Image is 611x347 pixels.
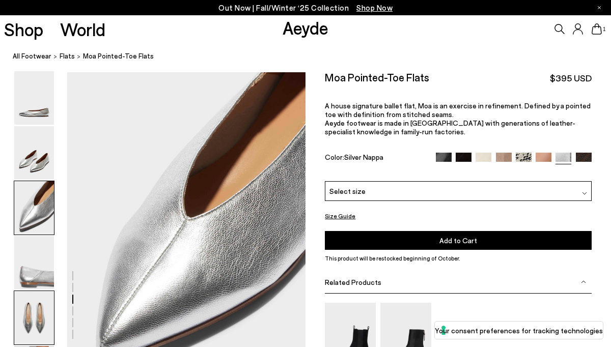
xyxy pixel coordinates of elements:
[14,126,54,180] img: Moa Pointed-Toe Flats - Image 2
[325,278,381,286] span: Related Products
[60,51,75,62] a: flats
[602,26,607,32] span: 1
[14,236,54,290] img: Moa Pointed-Toe Flats - Image 4
[60,52,75,60] span: flats
[435,322,603,339] button: Your consent preferences for tracking technologies
[325,253,591,263] p: This product will be restocked beginning of October.
[581,279,586,284] img: svg%3E
[14,291,54,344] img: Moa Pointed-Toe Flats - Image 5
[13,43,611,71] nav: breadcrumb
[344,153,383,161] span: Silver Nappa
[83,51,154,62] span: Moa Pointed-Toe Flats
[325,71,429,83] h2: Moa Pointed-Toe Flats
[325,153,427,164] div: Color:
[13,51,51,62] a: All Footwear
[4,20,43,38] a: Shop
[60,20,105,38] a: World
[283,17,328,38] a: Aeyde
[329,186,366,196] span: Select size
[356,3,393,12] span: Navigate to /collections/new-in
[592,23,602,35] a: 1
[14,71,54,125] img: Moa Pointed-Toe Flats - Image 1
[14,181,54,235] img: Moa Pointed-Toe Flats - Image 3
[325,119,591,136] p: Aeyde footwear is made in [GEOGRAPHIC_DATA] with generations of leather-specialist knowledge in f...
[325,210,355,222] button: Size Guide
[435,325,603,336] label: Your consent preferences for tracking technologies
[218,2,393,14] p: Out Now | Fall/Winter ‘25 Collection
[439,236,477,244] span: Add to Cart
[550,72,592,84] span: $395 USD
[582,191,587,196] img: svg%3E
[325,101,591,119] p: A house signature ballet flat, Moa is an exercise in refinement. Defined by a pointed toe with de...
[325,230,591,249] button: Add to Cart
